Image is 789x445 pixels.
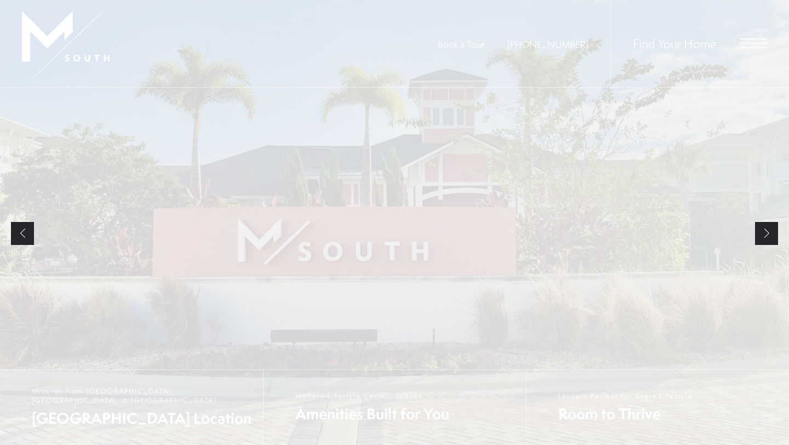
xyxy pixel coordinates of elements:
[438,38,484,50] a: Book a Tour
[740,38,767,48] button: Open Menu
[633,35,717,52] a: Find Your Home
[526,370,789,445] a: Layouts Perfect For Every Lifestyle
[755,222,778,245] a: Next
[295,403,449,424] span: Amenities Built for You
[11,222,34,245] a: Previous
[295,391,449,401] span: Modern Lifestyle Centric Spaces
[32,386,252,405] span: Minutes from [GEOGRAPHIC_DATA], [GEOGRAPHIC_DATA], & [GEOGRAPHIC_DATA]
[558,403,693,424] span: Room to Thrive
[507,38,588,50] span: [PHONE_NUMBER]
[22,11,110,77] img: MSouth
[32,408,252,429] span: [GEOGRAPHIC_DATA] Location
[558,391,693,401] span: Layouts Perfect For Every Lifestyle
[507,38,588,50] a: Call Us at 813-570-8014
[263,370,526,445] a: Modern Lifestyle Centric Spaces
